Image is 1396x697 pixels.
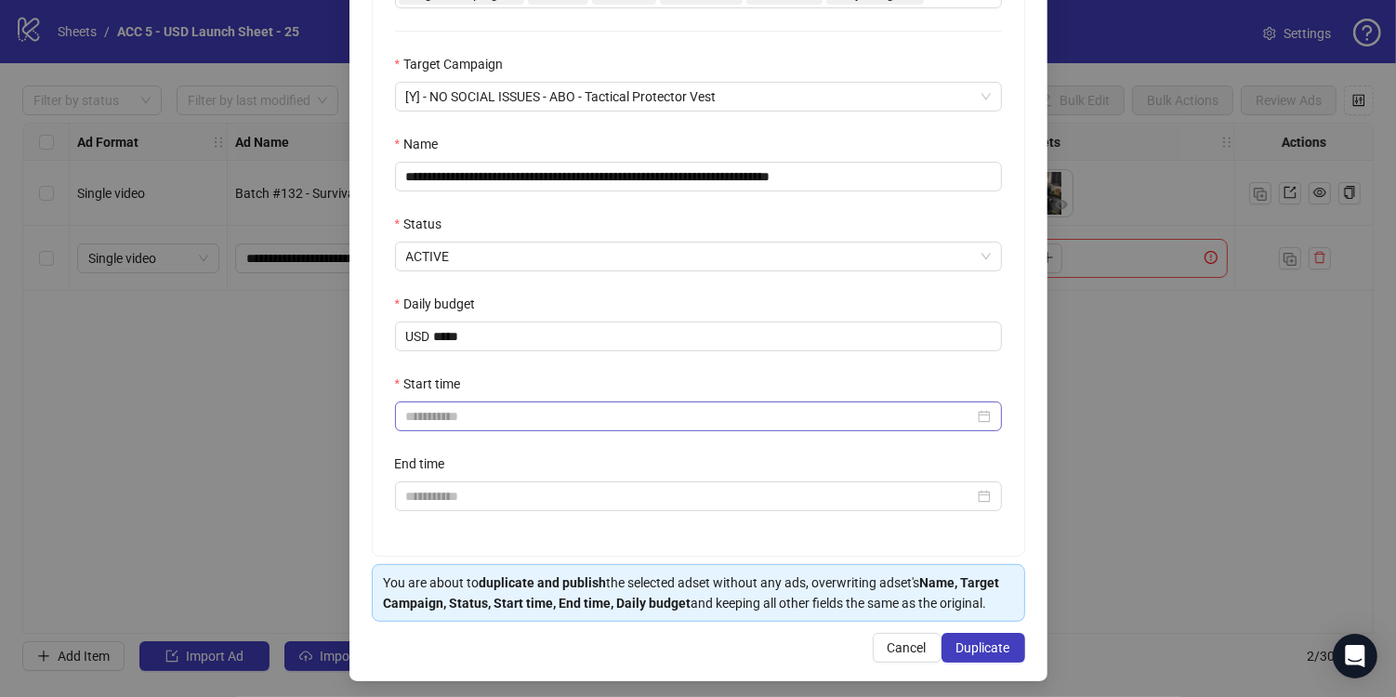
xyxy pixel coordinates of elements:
input: Start time [406,406,974,427]
label: Status [395,214,454,234]
span: [Y] - NO SOCIAL ISSUES - ABO - Tactical Protector Vest [406,83,991,111]
span: Duplicate [956,640,1010,655]
strong: duplicate and publish [480,575,607,590]
input: End time [406,486,974,506]
div: Open Intercom Messenger [1333,634,1377,678]
label: End time [395,454,457,474]
button: Duplicate [942,633,1025,663]
div: You are about to the selected adset without any ads, overwriting adset's and keeping all other fi... [384,572,1013,613]
span: Cancel [888,640,927,655]
button: Cancel [873,633,942,663]
label: Start time [395,374,472,394]
label: Daily budget [395,294,487,314]
label: Target Campaign [395,54,515,74]
label: Name [395,134,450,154]
input: Daily budget [434,322,1001,350]
span: ACTIVE [406,243,991,270]
strong: Name, Target Campaign, Status, Start time, End time, Daily budget [384,575,1000,611]
input: Name [395,162,1002,191]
